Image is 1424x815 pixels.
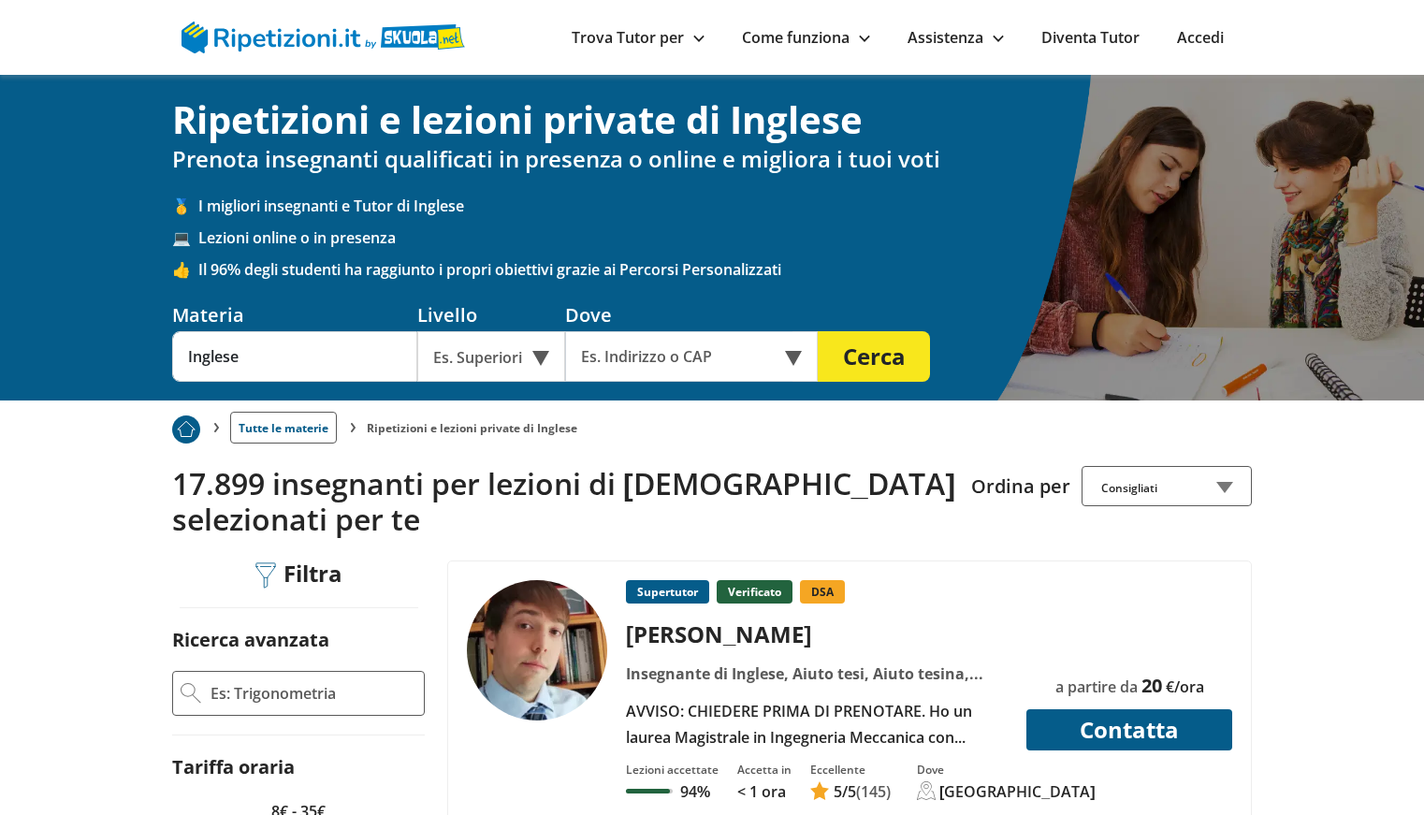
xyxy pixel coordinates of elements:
div: [PERSON_NAME] [619,619,1015,649]
img: tutor a Roma - Daniele [467,580,607,720]
div: Consigliati [1082,466,1252,506]
input: Es: Trigonometria [209,679,416,707]
div: Eccellente [810,762,891,778]
div: AVVISO: CHIEDERE PRIMA DI PRENOTARE. Ho un laurea Magistrale in Ingegneria Meccanica con votazion... [619,698,1015,750]
span: Lezioni online o in presenza [198,227,1252,248]
a: Diventa Tutor [1041,27,1140,48]
span: /5 [834,781,856,802]
button: Cerca [818,331,930,382]
p: Verificato [717,580,792,604]
h2: 17.899 insegnanti per lezioni di [DEMOGRAPHIC_DATA] selezionati per te [172,466,957,538]
img: Piu prenotato [172,415,200,444]
div: Insegnante di Inglese, Aiuto tesi, Aiuto tesina, Algebra, Chimica, Costruzioni, Dsa (disturbi del... [619,661,1015,687]
img: Ricerca Avanzata [181,683,201,704]
a: Tutte le materie [230,412,337,444]
span: 👍 [172,259,198,280]
p: < 1 ora [737,781,792,802]
span: a partire da [1055,677,1138,697]
button: Contatta [1026,709,1232,750]
a: 5/5(145) [810,781,891,802]
label: Ricerca avanzata [172,627,329,652]
div: Dove [565,302,818,327]
span: 20 [1141,673,1162,698]
p: DSA [800,580,845,604]
span: 💻 [172,227,198,248]
span: (145) [856,781,891,802]
a: Come funziona [742,27,870,48]
span: 🥇 [172,196,198,216]
a: Trova Tutor per [572,27,705,48]
li: Ripetizioni e lezioni private di Inglese [367,420,577,436]
div: Lezioni accettate [626,762,719,778]
p: Supertutor [626,580,709,604]
div: Materia [172,302,417,327]
span: Il 96% degli studenti ha raggiunto i propri obiettivi grazie ai Percorsi Personalizzati [198,259,1252,280]
nav: breadcrumb d-none d-tablet-block [172,400,1252,444]
span: I migliori insegnanti e Tutor di Inglese [198,196,1252,216]
div: Dove [917,762,1096,778]
h2: Prenota insegnanti qualificati in presenza o online e migliora i tuoi voti [172,146,1252,173]
span: 5 [834,781,842,802]
a: Accedi [1177,27,1224,48]
img: logo Skuola.net | Ripetizioni.it [182,22,465,53]
div: Es. Superiori [417,331,565,382]
img: Filtra filtri mobile [255,562,276,589]
input: Es. Indirizzo o CAP [565,331,792,382]
a: logo Skuola.net | Ripetizioni.it [182,25,465,46]
label: Ordina per [971,473,1070,499]
h1: Ripetizioni e lezioni private di Inglese [172,97,1252,142]
div: Livello [417,302,565,327]
input: Es. Matematica [172,331,417,382]
a: Assistenza [908,27,1004,48]
div: [GEOGRAPHIC_DATA] [939,781,1096,802]
div: Filtra [248,560,349,589]
p: 94% [680,781,710,802]
div: Accetta in [737,762,792,778]
span: €/ora [1166,677,1204,697]
label: Tariffa oraria [172,754,295,779]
